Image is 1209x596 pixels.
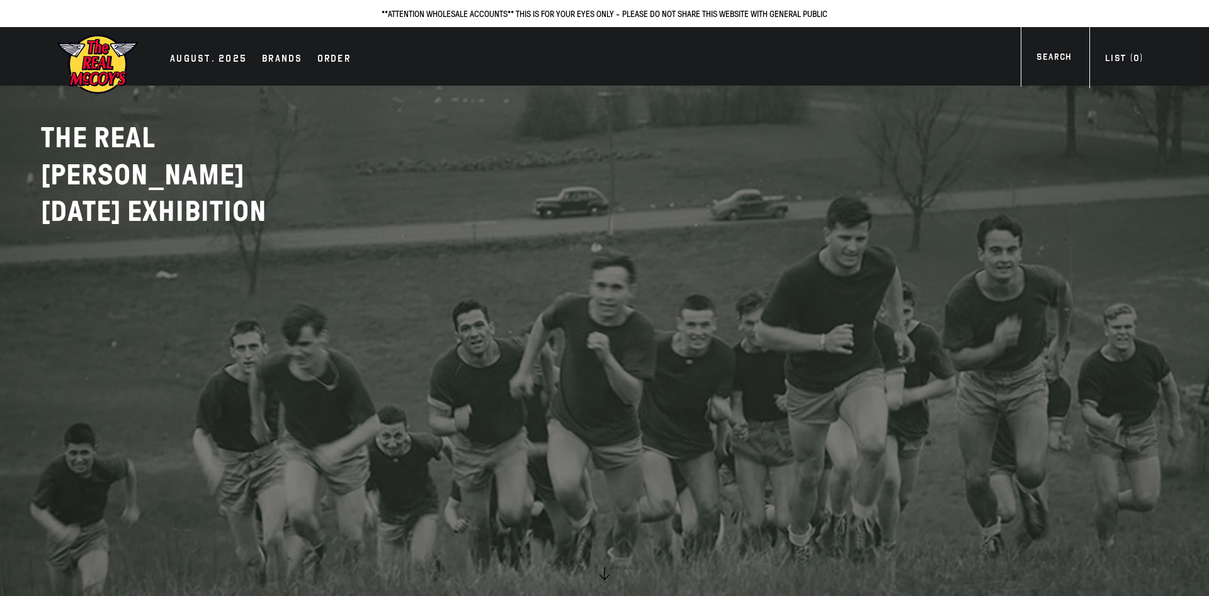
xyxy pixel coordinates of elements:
[170,51,247,69] div: AUGUST. 2025
[41,193,356,230] p: [DATE] EXHIBITION
[1089,52,1159,69] a: List (0)
[13,6,1196,21] p: **ATTENTION WHOLESALE ACCOUNTS** THIS IS FOR YOUR EYES ONLY - PLEASE DO NOT SHARE THIS WEBSITE WI...
[57,33,139,95] img: mccoys-exhibition
[1021,50,1087,67] a: Search
[262,51,302,69] div: Brands
[164,51,253,69] a: AUGUST. 2025
[1036,50,1071,67] div: Search
[1105,52,1143,69] div: List ( )
[311,51,357,69] a: Order
[41,120,356,230] h2: THE REAL [PERSON_NAME]
[1133,53,1139,64] span: 0
[317,51,351,69] div: Order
